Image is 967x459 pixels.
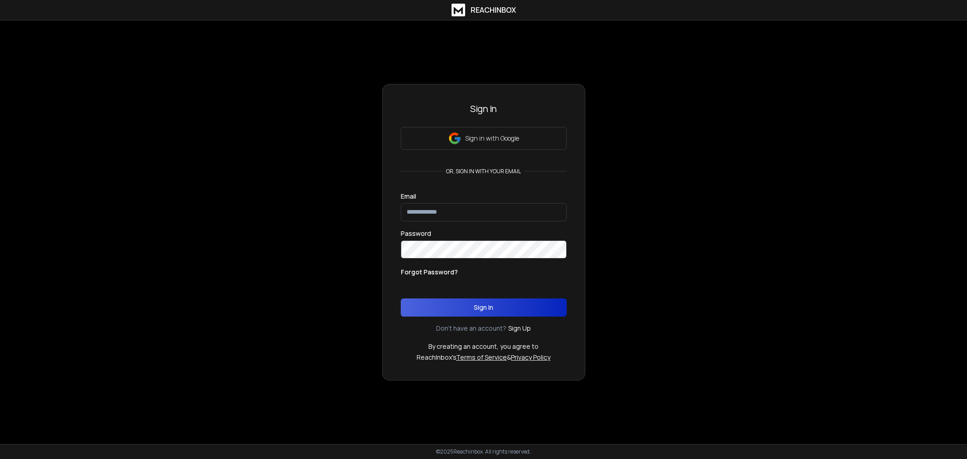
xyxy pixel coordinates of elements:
a: Sign Up [508,324,531,333]
p: © 2025 Reachinbox. All rights reserved. [436,448,531,455]
a: ReachInbox [452,4,516,16]
button: Sign In [401,298,567,317]
img: logo [452,4,465,16]
a: Privacy Policy [511,353,550,361]
p: ReachInbox's & [417,353,550,362]
label: Email [401,193,416,200]
h3: Sign In [401,103,567,115]
p: By creating an account, you agree to [428,342,539,351]
p: Forgot Password? [401,268,458,277]
p: Don't have an account? [436,324,506,333]
p: Sign in with Google [465,134,519,143]
h1: ReachInbox [471,5,516,15]
button: Sign in with Google [401,127,567,150]
label: Password [401,230,431,237]
a: Terms of Service [456,353,507,361]
p: or, sign in with your email [442,168,525,175]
